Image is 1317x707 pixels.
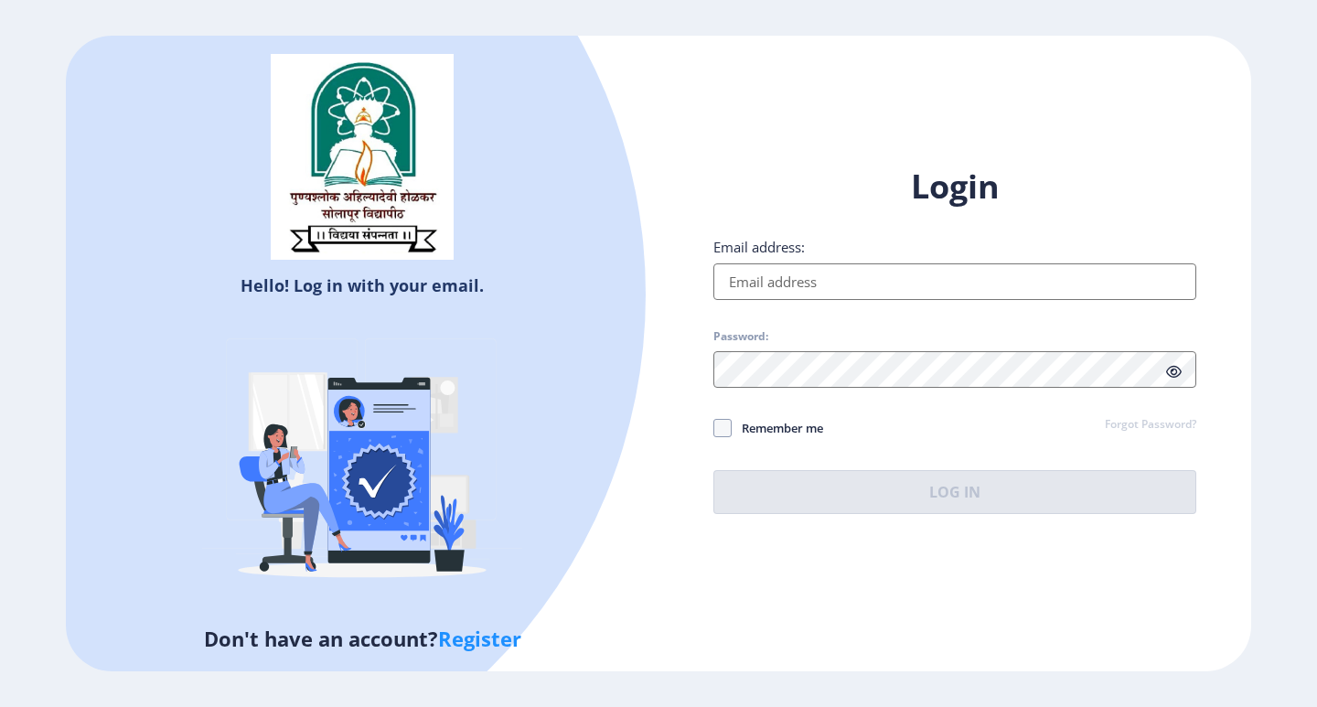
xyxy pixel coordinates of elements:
a: Forgot Password? [1105,417,1196,434]
img: Verified-rafiki.svg [202,304,522,624]
h5: Don't have an account? [80,624,645,653]
label: Email address: [713,238,805,256]
button: Log In [713,470,1196,514]
img: sulogo.png [271,54,454,261]
a: Register [438,625,521,652]
input: Email address [713,263,1196,300]
label: Password: [713,329,768,344]
span: Remember me [732,417,823,439]
h1: Login [713,165,1196,209]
